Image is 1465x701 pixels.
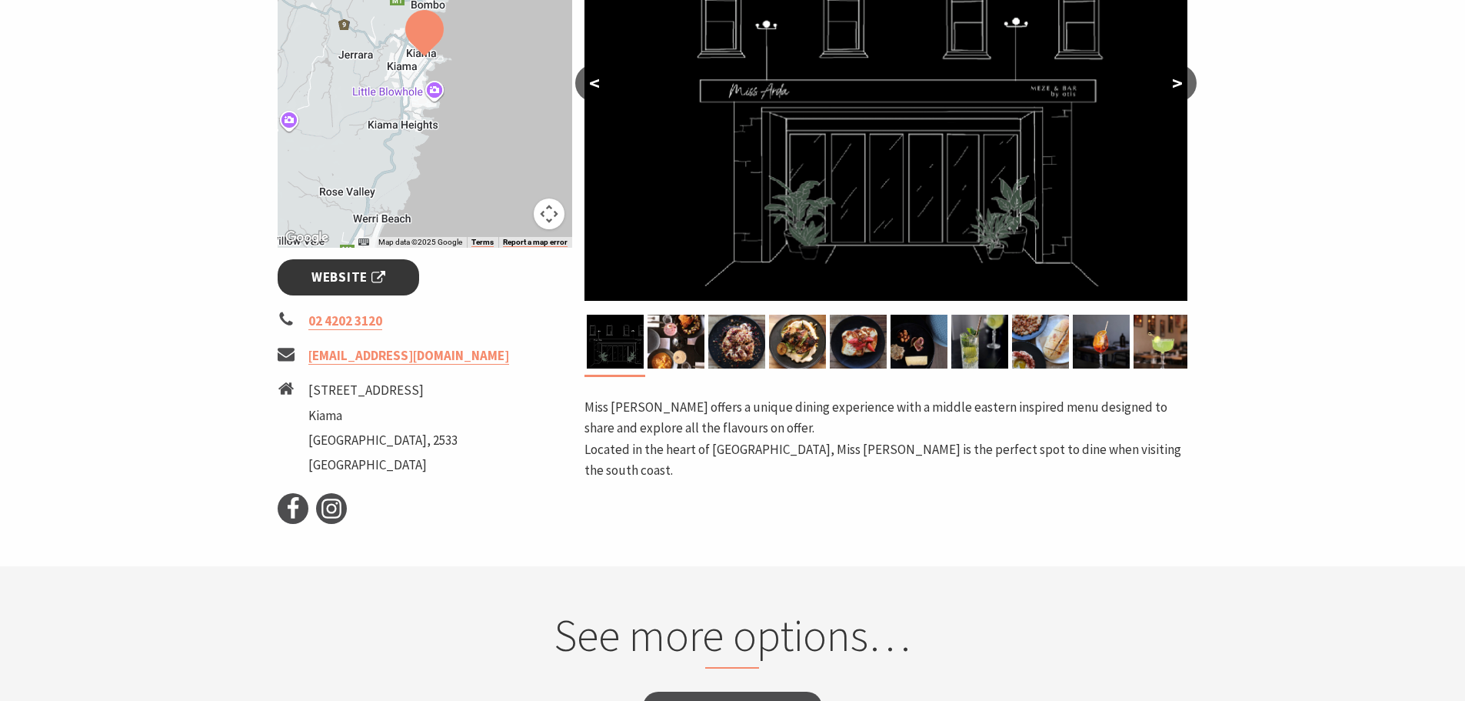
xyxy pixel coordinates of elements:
[1158,65,1197,102] button: >
[471,238,494,247] a: Terms (opens in new tab)
[281,228,332,248] a: Open this area in Google Maps (opens a new window)
[308,430,458,451] li: [GEOGRAPHIC_DATA], 2533
[439,609,1026,669] h2: See more options…
[308,406,458,426] li: Kiama
[584,397,1187,439] div: Miss [PERSON_NAME] offers a unique dining experience with a middle eastern inspired menu designed...
[308,455,458,476] li: [GEOGRAPHIC_DATA]
[584,439,1187,481] div: Located in the heart of [GEOGRAPHIC_DATA], Miss [PERSON_NAME] is the perfect spot to dine when vi...
[308,380,458,401] li: [STREET_ADDRESS]
[575,65,614,102] button: <
[358,237,369,248] button: Keyboard shortcuts
[378,238,462,246] span: Map data ©2025 Google
[308,312,382,330] a: 02 4202 3120
[311,267,385,288] span: Website
[278,259,420,295] a: Website
[534,199,564,229] button: Map camera controls
[503,238,568,247] a: Report a map error
[308,347,509,365] a: [EMAIL_ADDRESS][DOMAIN_NAME]
[281,228,332,248] img: Google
